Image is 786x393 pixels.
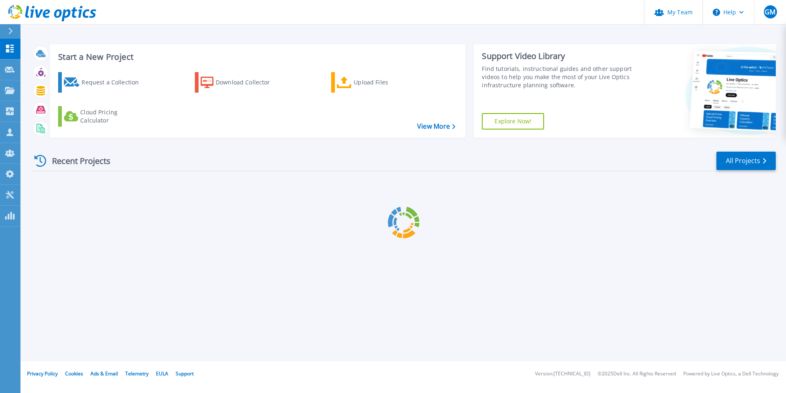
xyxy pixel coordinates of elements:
a: Request a Collection [58,72,149,93]
div: Support Video Library [482,51,636,61]
li: Version: [TECHNICAL_ID] [535,371,590,377]
a: Explore Now! [482,113,544,129]
a: Cookies [65,370,83,377]
h3: Start a New Project [58,52,455,61]
span: GM [765,9,775,15]
div: Download Collector [216,74,281,91]
div: Upload Files [354,74,419,91]
a: All Projects [716,152,776,170]
a: View More [417,123,455,130]
a: EULA [156,370,168,377]
a: Download Collector [195,72,286,93]
a: Telemetry [125,370,149,377]
div: Find tutorials, instructional guides and other support videos to help you make the most of your L... [482,65,636,89]
a: Cloud Pricing Calculator [58,106,149,127]
div: Cloud Pricing Calculator [80,108,146,125]
a: Upload Files [331,72,422,93]
div: Recent Projects [32,151,122,171]
li: © 2025 Dell Inc. All Rights Reserved [598,371,676,377]
li: Powered by Live Optics, a Dell Technology [683,371,779,377]
a: Support [176,370,194,377]
div: Request a Collection [81,74,147,91]
a: Privacy Policy [27,370,58,377]
a: Ads & Email [90,370,118,377]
